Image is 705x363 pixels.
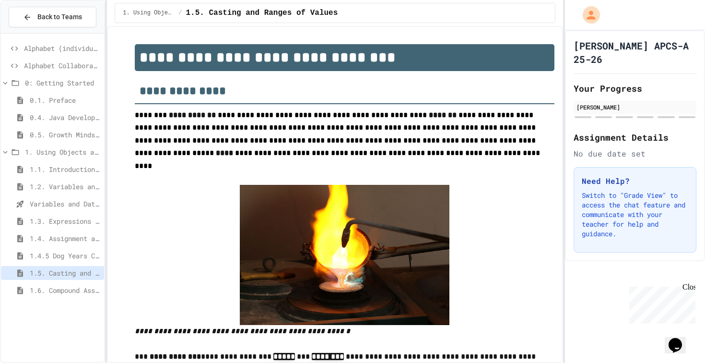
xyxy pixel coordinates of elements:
h2: Your Progress [574,82,696,95]
span: / [178,9,182,17]
h3: Need Help? [582,175,688,187]
span: 1. Using Objects and Methods [123,9,175,17]
h1: [PERSON_NAME] APCS-A 25-26 [574,39,696,66]
span: 0.4. Java Development Environments [30,112,100,122]
span: Variables and Data Types - Quiz [30,199,100,209]
iframe: chat widget [665,325,695,353]
span: 1.5. Casting and Ranges of Values [186,7,338,19]
span: Alphabet (individual sandbox) [24,43,100,53]
span: 1. Using Objects and Methods [25,147,100,157]
span: 0: Getting Started [25,78,100,88]
span: 1.4. Assignment and Input [30,233,100,243]
div: Chat with us now!Close [4,4,66,61]
span: 1.6. Compound Assignment Operators [30,285,100,295]
div: [PERSON_NAME] [576,103,693,111]
span: 1.4.5 Dog Years Coding Challenge [30,251,100,261]
button: Back to Teams [9,7,96,27]
span: 0.1. Preface [30,95,100,105]
span: 0.5. Growth Mindset and Pair Programming [30,130,100,140]
span: 1.1. Introduction to Algorithms, Programming, and Compilers [30,164,100,174]
span: 1.2. Variables and Data Types [30,181,100,192]
iframe: chat widget [625,283,695,324]
div: No due date set [574,148,696,159]
p: Switch to "Grade View" to access the chat feature and communicate with your teacher for help and ... [582,191,688,239]
span: 1.5. Casting and Ranges of Values [30,268,100,278]
span: Back to Teams [37,12,82,22]
h2: Assignment Details [574,131,696,144]
span: 1.3. Expressions and Output [New] [30,216,100,226]
div: My Account [573,4,602,26]
span: Alphabet Collaborative Lab [24,60,100,71]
